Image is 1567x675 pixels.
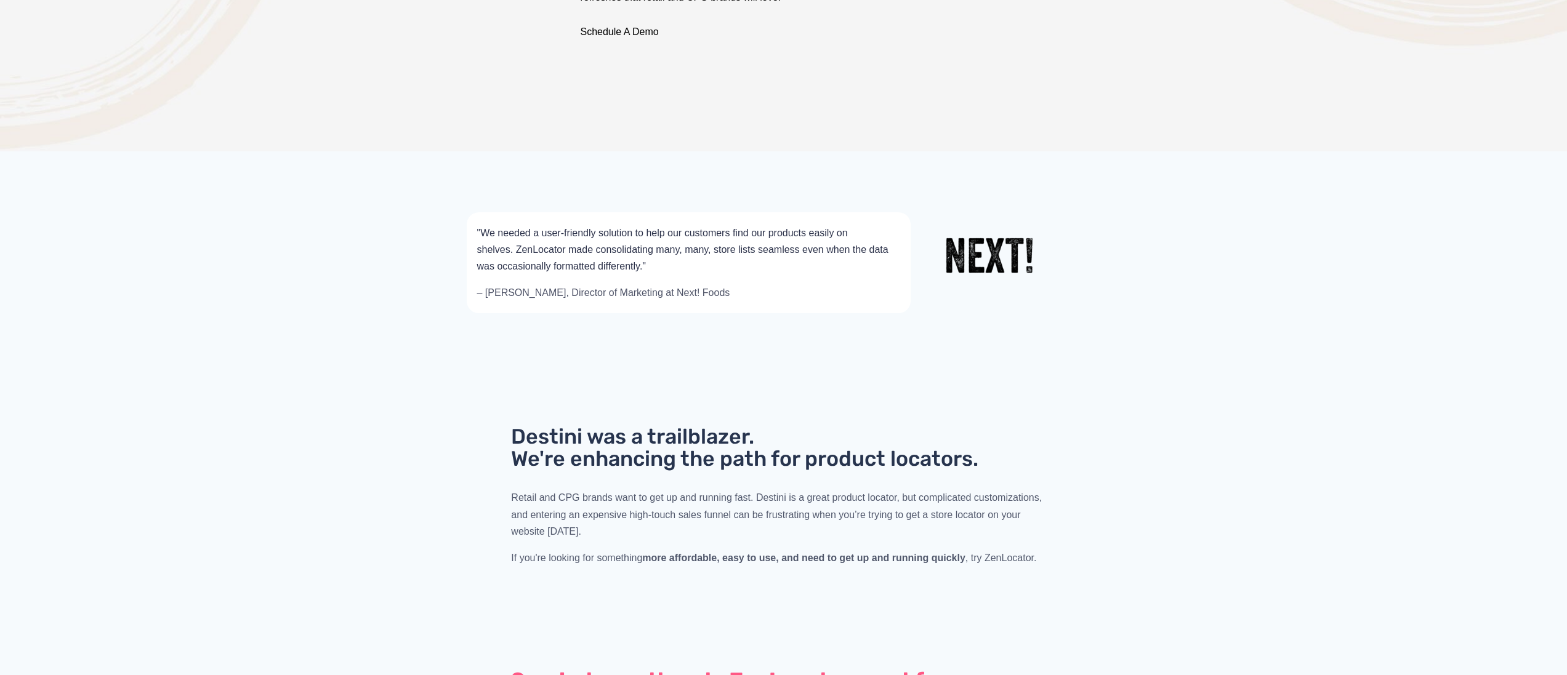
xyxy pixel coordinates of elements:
span: If you're looking for something , try ZenLocator. [511,553,1036,563]
span: "We needed a user-friendly solution to help our customers find our products easily on shelves. Ze... [477,228,892,271]
span: Retail and CPG brands want to get up and running fast. Destini is a great product locator, but co... [511,492,1044,536]
a: Schedule A Demo [581,26,659,37]
span: – [PERSON_NAME], Director of Marketing at Next! Foods [477,287,730,298]
strong: more affordable, easy to use, and need to get up and running quickly [642,553,965,563]
span: Destini was a trailblazer. We're enhancing the path for product locators. [511,424,978,471]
